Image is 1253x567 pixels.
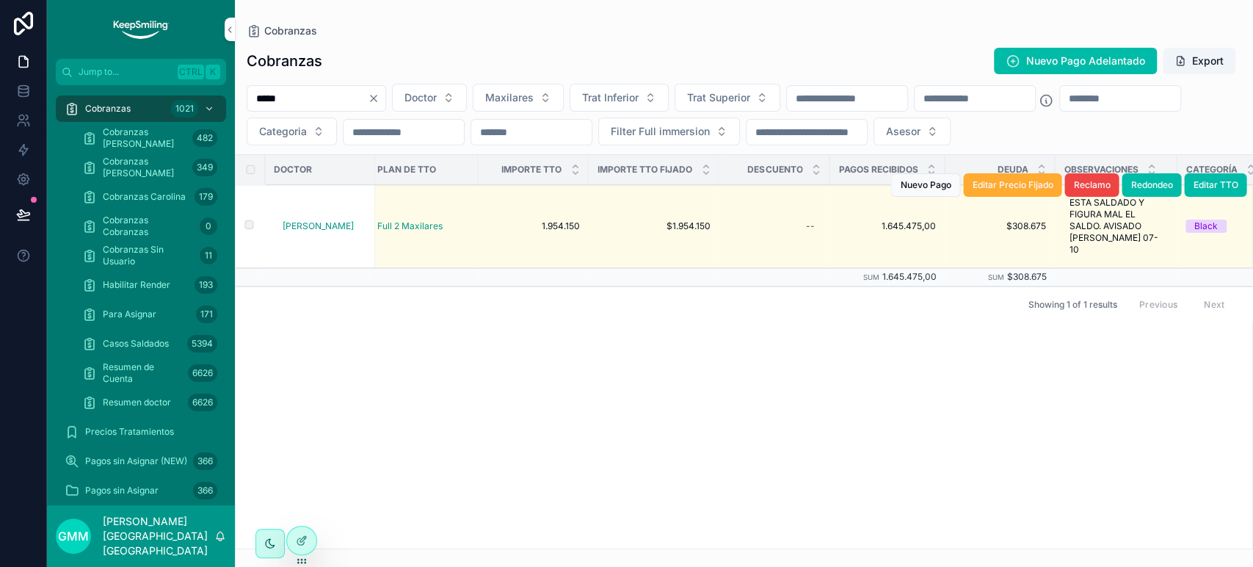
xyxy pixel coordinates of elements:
[247,51,322,71] h1: Cobranzas
[73,213,226,239] a: Cobranzas Cobranzas0
[598,164,692,176] span: Importe TTO Fijado
[1028,299,1116,311] span: Showing 1 of 1 results
[171,100,198,118] div: 1021
[368,93,385,104] button: Clear
[73,242,226,269] a: Cobranzas Sin Usuario11
[56,59,226,85] button: Jump to...CtrlK
[188,394,217,411] div: 6626
[247,118,337,145] button: Select Button
[103,126,186,150] span: Cobranzas [PERSON_NAME]
[103,279,170,291] span: Habilitar Render
[73,301,226,328] a: Para Asignar171
[193,452,217,470] div: 366
[570,84,669,112] button: Select Button
[377,220,443,232] span: Full 2 Maxilares
[264,24,317,38] span: Cobranzas
[56,477,226,504] a: Pagos sin Asignar366
[611,124,710,139] span: Filter Full immersion
[890,173,960,197] button: Nuevo Pago
[838,220,936,232] a: 1.645.475,00
[838,164,918,176] span: Pagos Recibidos
[247,24,317,38] a: Cobranzas
[73,389,226,416] a: Resumen doctor6626
[195,276,217,294] div: 193
[392,84,467,112] button: Select Button
[747,164,802,176] span: Descuento
[192,159,217,176] div: 349
[56,419,226,445] a: Precios Tratamientos
[103,191,186,203] span: Cobranzas Carolina
[1184,173,1246,197] button: Editar TTO
[886,124,920,139] span: Asesor
[954,220,1046,232] a: $308.675
[85,426,174,438] span: Precios Tratamientos
[994,48,1157,74] button: Nuevo Pago Adelantado
[56,95,226,122] a: Cobranzas1021
[882,271,936,282] span: 1.645.475,00
[187,335,217,353] div: 5394
[193,482,217,499] div: 366
[103,397,171,408] span: Resumen doctor
[103,156,186,179] span: Cobranzas [PERSON_NAME]
[501,164,562,176] span: Importe TTO
[73,154,226,181] a: Cobranzas [PERSON_NAME]349
[188,364,217,382] div: 6626
[1006,271,1046,282] span: $308.675
[196,306,217,323] div: 171
[687,90,750,105] span: Trat Superior
[207,66,219,78] span: K
[103,308,156,320] span: Para Asignar
[73,360,226,386] a: Resumen de Cuenta6626
[1026,54,1145,68] span: Nuevo Pago Adelantado
[598,220,711,232] span: $1.954.150
[485,90,534,105] span: Maxilares
[195,188,217,206] div: 179
[274,164,312,176] span: Doctor
[283,220,366,232] a: [PERSON_NAME]
[806,220,815,232] div: --
[874,118,951,145] button: Select Button
[56,448,226,474] a: Pagos sin Asignar (NEW)366
[178,65,204,79] span: Ctrl
[487,220,580,232] span: 1.954.150
[1064,173,1119,197] button: Reclamo
[1069,197,1162,256] span: ESTA SALDADO Y FIGURA MAL EL SALDO. AVISADO [PERSON_NAME] 07-10
[73,125,226,151] a: Cobranzas [PERSON_NAME]482
[58,527,89,545] span: GMM
[1122,173,1181,197] button: Redondeo
[1064,191,1168,261] a: ESTA SALDADO Y FIGURA MAL EL SALDO. AVISADO [PERSON_NAME] 07-10
[79,66,172,78] span: Jump to...
[728,214,821,238] a: --
[103,361,182,385] span: Resumen de Cuenta
[377,220,470,232] a: Full 2 Maxilares
[283,220,354,232] a: [PERSON_NAME]
[200,217,217,235] div: 0
[1193,179,1238,191] span: Editar TTO
[675,84,780,112] button: Select Button
[972,179,1053,191] span: Editar Precio Fijado
[377,164,436,176] span: Plan de TTO
[900,179,951,191] span: Nuevo Pago
[473,84,564,112] button: Select Button
[85,455,187,467] span: Pagos sin Asignar (NEW)
[103,338,169,350] span: Casos Saldados
[1073,179,1110,191] span: Reclamo
[192,129,217,147] div: 482
[73,272,226,298] a: Habilitar Render193
[1130,179,1172,191] span: Redondeo
[1163,48,1235,74] button: Export
[963,173,1061,197] button: Editar Precio Fijado
[103,244,194,267] span: Cobranzas Sin Usuario
[1194,220,1218,233] div: Black
[112,18,170,41] img: App logo
[598,118,740,145] button: Select Button
[103,214,194,238] span: Cobranzas Cobranzas
[85,103,131,115] span: Cobranzas
[73,184,226,210] a: Cobranzas Carolina179
[862,273,879,281] small: Sum
[73,331,226,357] a: Casos Saldados5394
[404,90,437,105] span: Doctor
[200,247,217,264] div: 11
